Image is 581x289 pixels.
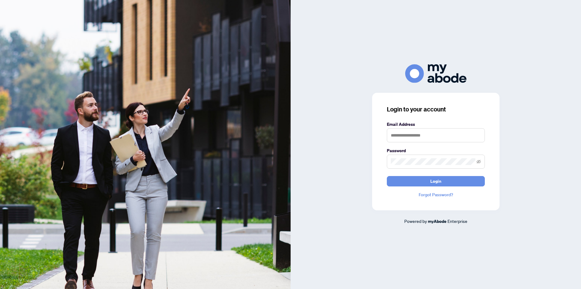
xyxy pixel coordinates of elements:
a: Forgot Password? [387,191,485,198]
a: myAbode [428,218,447,225]
span: Enterprise [447,218,467,224]
span: Login [430,176,441,186]
label: Password [387,147,485,154]
label: Email Address [387,121,485,128]
button: Login [387,176,485,186]
img: ma-logo [405,64,466,83]
h3: Login to your account [387,105,485,114]
span: Powered by [404,218,427,224]
span: eye-invisible [477,160,481,164]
